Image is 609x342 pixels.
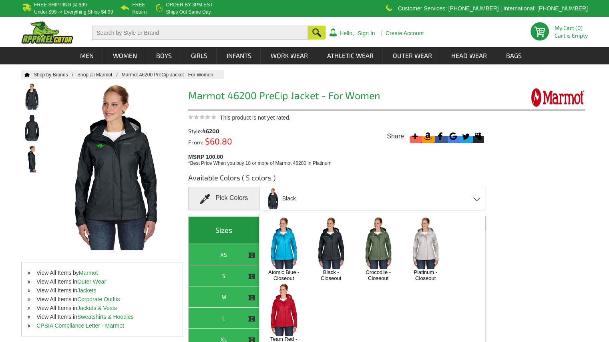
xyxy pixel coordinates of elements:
[188,187,259,210] div: Pick Colors
[248,294,255,301] img: This item is CLOSEOUT!
[310,217,352,269] img: Black
[77,305,117,311] a: Jackets & Vests
[36,322,124,329] a: CPSIA Compliance Letter - Marmot
[188,128,263,134] div: Style:
[248,273,255,280] img: This item is CLOSEOUT!
[314,269,348,281] a: Black - Closeout
[282,192,296,206] span: Black
[189,308,259,329] th: L
[261,47,317,64] a: Work Wear
[34,72,77,78] a: Shop by Brands
[188,152,488,167] div: MSRP 100.00
[21,114,42,141] img: Marmot 46200 PreCip Jacket - For Women - Shop at ApparelGator.com
[21,146,42,172] img: Marmot 46200 PreCip Jacket - For Women - Shop at ApparelGator.com
[267,269,301,281] a: Atomic Blue - Closeout
[188,173,486,187] h3: Available Colors ( 5 colors )
[132,2,145,8] b: Free
[166,2,213,8] b: Order by 3PM EST
[448,131,458,142] svg: Google Bookmark
[22,312,183,321] li: View All Items in
[34,2,87,8] b: Free Shipping @ $99
[263,217,305,269] img: Atomic Blue
[147,47,181,64] a: Boys
[188,114,216,120] img: This product is not yet rated.
[435,131,446,142] svg: Facebook
[188,138,263,145] div: From:
[422,131,433,142] svg: Amazon
[248,315,255,322] img: This item is CLOSEOUT!
[122,72,221,78] a: Marmot 46200 PreCip Jacket - For Women - Shop at ApparelGator.com
[189,286,259,308] th: M
[189,217,259,244] th: Sizes
[77,287,96,294] a: Jackets
[22,277,183,286] li: View All Items in
[410,131,420,142] svg: More
[496,47,531,64] a: Bags
[92,26,308,40] input: Search by Style or Brand
[202,128,219,134] span: 46200
[166,10,213,14] p: ships out same day.
[132,10,147,14] p: Return
[358,30,375,36] a: Sign In
[357,217,399,269] img: Crocodile
[383,47,441,64] a: Outer Wear
[188,160,332,166] span: *Best Price When you buy 18 or more of Marmot 46200 in Platinum
[442,47,496,64] a: Head Wear
[460,131,471,142] svg: Twitter
[22,304,183,312] li: View All Items in
[22,268,183,277] li: View All Items by
[21,21,73,44] img: ApparelGator
[22,295,183,304] li: View All Items in
[188,90,486,103] h1: Marmot 46200 PreCip Jacket - For Women
[77,314,134,320] a: Sweatshirts & Hoodies
[248,252,255,259] img: This item is CLOSEOUT!
[203,136,232,146] span: $60.80
[21,83,42,110] img: Marmot 46200 PreCip Jacket - For Women - Shop at ApparelGator.com
[264,188,281,209] img: marmot_46200_black.jpg
[385,30,424,36] a: Create Account
[22,286,183,295] li: View All Items in
[70,47,103,64] a: Men
[404,217,446,269] img: Platinum
[77,278,106,285] a: Outer Wear
[217,47,260,64] a: Infants
[103,47,146,64] a: Women
[77,296,120,302] a: Corporate Outfits
[361,269,395,281] a: Crocodile - Closeout
[340,30,354,36] a: Hello,
[77,72,122,78] a: Shop all Marmot
[34,10,113,14] p: under $99 -> everything ships $4.99
[79,270,98,276] a: Marmot
[555,33,588,38] span: Cart is Empty
[263,283,305,336] img: Team Red
[408,269,442,281] a: Platinum - Closeout
[525,87,585,108] img: Marmot
[189,244,259,265] th: XS
[21,72,30,77] a: Home
[181,47,216,64] a: Girls
[473,131,484,142] svg: Myspace
[555,25,585,31] li: My Cart (0)
[318,47,382,64] a: Athletic Wear
[220,114,291,121] span: This product is not yet rated.
[398,6,587,11] p: Customer Services: [PHONE_NUMBER] | International: [PHONE_NUMBER]
[189,265,259,286] th: S
[387,132,406,140] span: Share:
